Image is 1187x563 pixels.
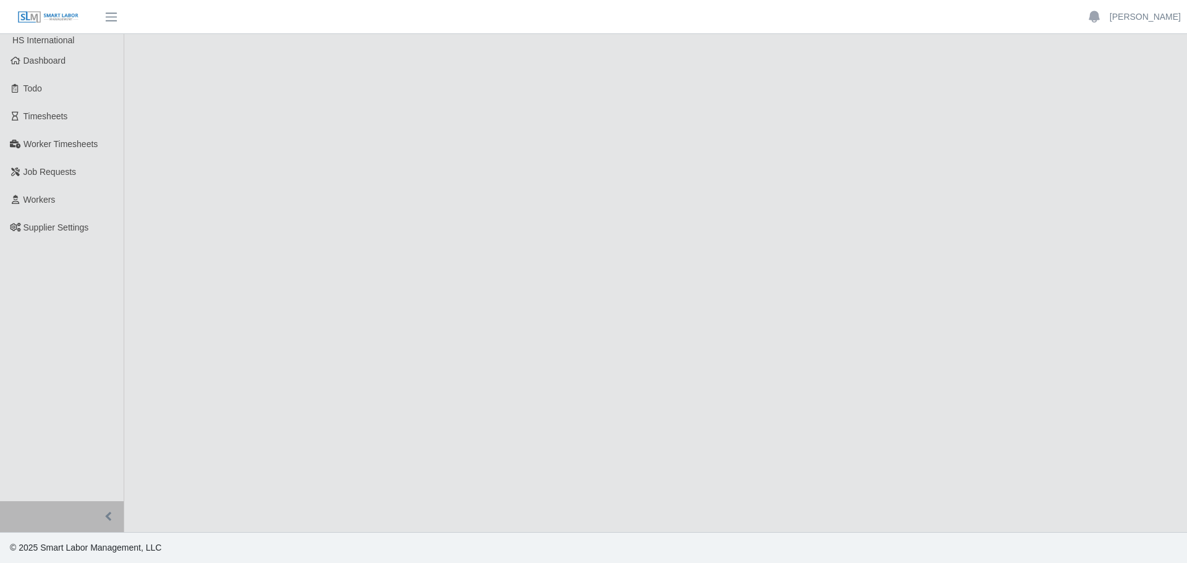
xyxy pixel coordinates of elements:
a: [PERSON_NAME] [1110,11,1181,23]
img: SLM Logo [17,11,79,24]
span: HS International [12,35,74,45]
span: Dashboard [23,56,66,66]
span: Timesheets [23,111,68,121]
span: Job Requests [23,167,77,177]
span: Workers [23,195,56,205]
span: Worker Timesheets [23,139,98,149]
span: © 2025 Smart Labor Management, LLC [10,543,161,552]
span: Supplier Settings [23,222,89,232]
span: Todo [23,83,42,93]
